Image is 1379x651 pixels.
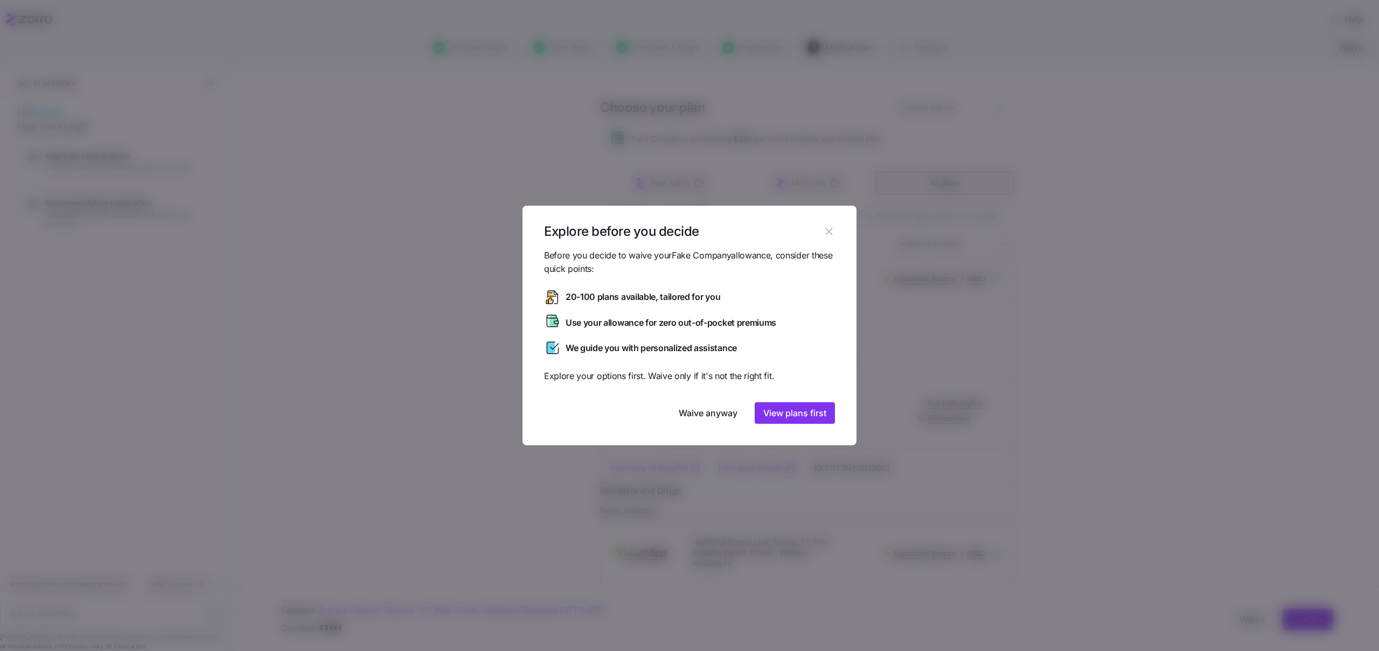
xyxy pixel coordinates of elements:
span: Waive anyway [679,407,737,419]
span: Explore your options first. Waive only if it's not the right fit. [544,369,835,383]
button: View plans first [755,402,835,424]
span: 20-100 plans available, tailored for you [566,290,720,304]
span: Use your allowance for zero out-of-pocket premiums [566,316,776,330]
span: Before you decide to waive your Fake Company allowance, consider these quick points: [544,249,835,276]
button: Waive anyway [670,402,746,424]
h1: Explore before you decide [544,223,820,240]
span: We guide you with personalized assistance [566,341,737,355]
span: View plans first [763,407,826,419]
